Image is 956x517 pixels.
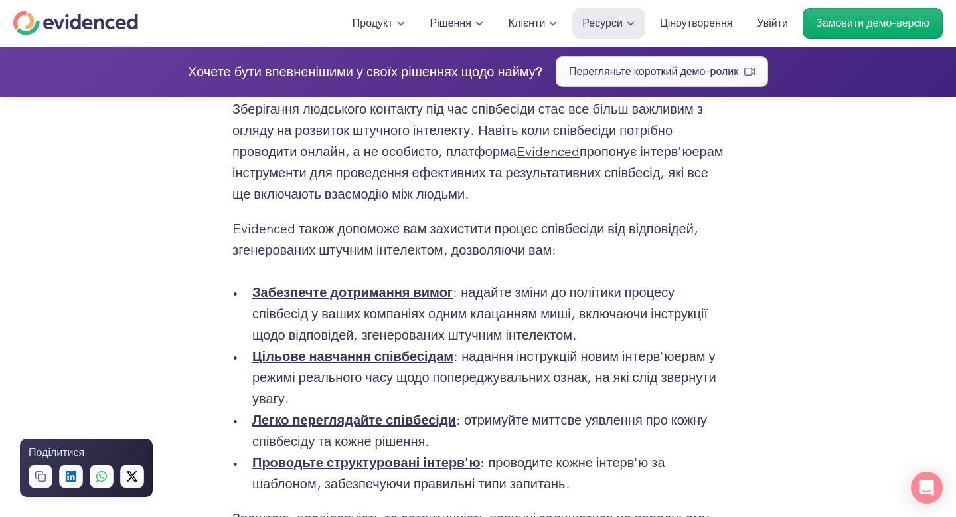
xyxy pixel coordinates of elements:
font: Замовити демо-версію [816,16,929,30]
a: Дім [13,11,138,35]
font: Ресурси [582,16,623,30]
font: Ціноутворення [660,16,733,30]
a: Цільове навчання співбесідам [252,348,453,365]
a: Увійти [748,8,799,39]
font: : надання інструкцій новим інтерв'юерам у режимі реального часу щодо попереджувальних ознак, на я... [252,348,720,407]
a: Забезпечте дотримання вимог [252,284,453,301]
div: Відкрити Intercom Messenger [911,472,943,504]
a: Проводьте структуровані інтерв'ю [252,454,480,471]
font: Поділитися [29,445,84,459]
font: пропонує інтерв'юерам інструменти для проведення ефективних та результативних співбесід, які все ... [232,143,727,203]
font: Хочете бути впевненішими у своїх рішеннях щодо найму? [188,63,542,80]
font: Перегляньте короткий демо-ролик [569,64,738,78]
font: Рішення [430,16,471,30]
font: Evidenced також допоможе вам захистити процес співбесіди від відповідей, згенерованих штучним інт... [232,220,702,258]
font: Клієнти [509,16,545,30]
font: Увійти [757,16,789,30]
a: Замовити демо-версію [803,8,943,39]
a: Легко переглядайте співбесіди [252,411,456,429]
a: Ціноутворення [650,8,743,39]
a: Evidenced [517,143,580,160]
font: : отримуйте миттєве уявлення про кожну співбесіду та кожне рішення. [252,411,710,450]
font: Продукт [353,16,393,30]
font: : надайте зміни до політики процесу співбесід у ваших компаніях одним клацанням миші, включаючи і... [252,284,711,344]
font: Зберігання людського контакту під час співбесіди стає все більш важливим з огляду на розвиток шту... [232,100,706,160]
a: Перегляньте короткий демо-ролик [556,56,768,87]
